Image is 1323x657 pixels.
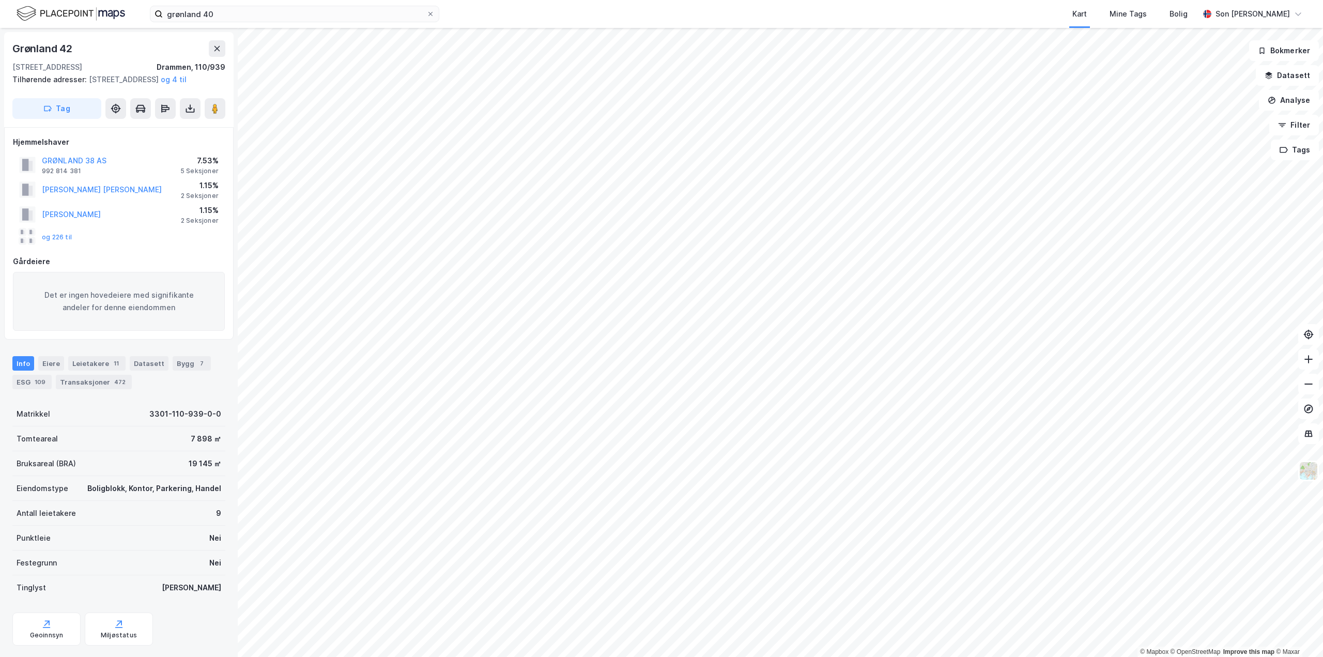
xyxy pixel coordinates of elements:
div: Mine Tags [1110,8,1147,20]
div: 7.53% [180,155,219,167]
div: 1.15% [181,204,219,217]
div: Kart [1072,8,1087,20]
div: Bygg [173,356,211,371]
a: Mapbox [1140,648,1168,655]
div: 992 814 381 [42,167,81,175]
div: Leietakere [68,356,126,371]
div: 11 [111,358,121,369]
div: [STREET_ADDRESS] [12,61,82,73]
div: Antall leietakere [17,507,76,520]
div: Tomteareal [17,433,58,445]
div: 472 [112,377,128,387]
button: Datasett [1256,65,1319,86]
div: Miljøstatus [101,631,137,639]
div: 3301-110-939-0-0 [149,408,221,420]
div: Transaksjoner [56,375,132,389]
div: Matrikkel [17,408,50,420]
div: Det er ingen hovedeiere med signifikante andeler for denne eiendommen [13,272,225,331]
a: Improve this map [1223,648,1274,655]
div: 5 Seksjoner [180,167,219,175]
div: Punktleie [17,532,51,544]
div: 9 [216,507,221,520]
div: Son [PERSON_NAME] [1216,8,1290,20]
button: Bokmerker [1249,40,1319,61]
div: 7 [196,358,207,369]
div: 2 Seksjoner [181,217,219,225]
div: Eiendomstype [17,482,68,495]
div: 7 898 ㎡ [191,433,221,445]
div: 109 [33,377,48,387]
div: ESG [12,375,52,389]
a: OpenStreetMap [1171,648,1221,655]
button: Filter [1269,115,1319,135]
div: 2 Seksjoner [181,192,219,200]
div: Drammen, 110/939 [157,61,225,73]
div: Eiere [38,356,64,371]
div: 19 145 ㎡ [189,457,221,470]
div: Bolig [1170,8,1188,20]
button: Tag [12,98,101,119]
button: Analyse [1259,90,1319,111]
div: [PERSON_NAME] [162,582,221,594]
div: Festegrunn [17,557,57,569]
input: Søk på adresse, matrikkel, gårdeiere, leietakere eller personer [163,6,426,22]
div: Info [12,356,34,371]
button: Tags [1271,140,1319,160]
div: Boligblokk, Kontor, Parkering, Handel [87,482,221,495]
div: Tinglyst [17,582,46,594]
div: Datasett [130,356,168,371]
div: Nei [209,532,221,544]
img: Z [1299,461,1318,481]
div: Bruksareal (BRA) [17,457,76,470]
div: Gårdeiere [13,255,225,268]
div: Kontrollprogram for chat [1271,607,1323,657]
div: Hjemmelshaver [13,136,225,148]
img: logo.f888ab2527a4732fd821a326f86c7f29.svg [17,5,125,23]
div: Grønland 42 [12,40,74,57]
div: Geoinnsyn [30,631,64,639]
span: Tilhørende adresser: [12,75,89,84]
div: 1.15% [181,179,219,192]
div: [STREET_ADDRESS] [12,73,217,86]
iframe: Chat Widget [1271,607,1323,657]
div: Nei [209,557,221,569]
